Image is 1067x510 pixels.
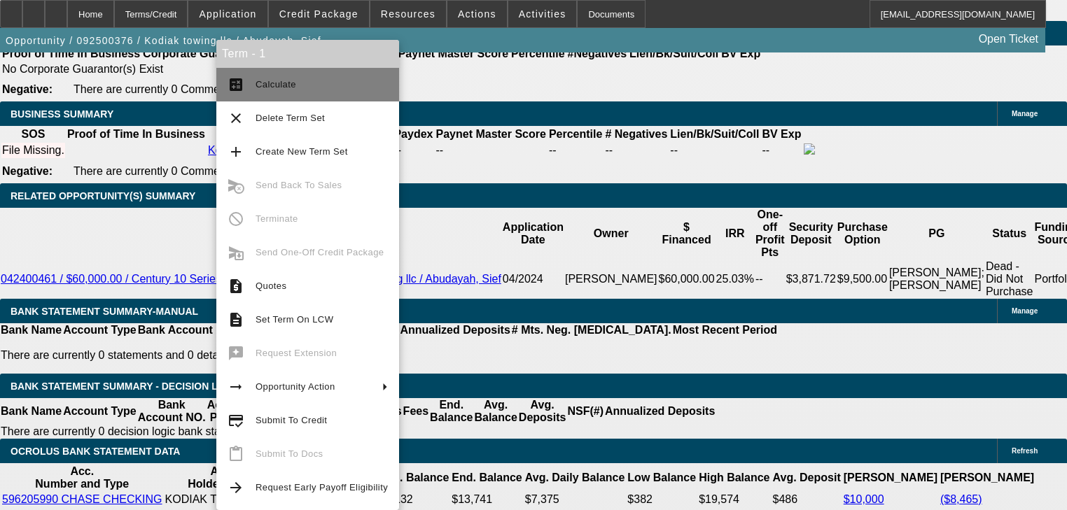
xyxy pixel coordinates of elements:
[786,208,837,260] th: Security Deposit
[256,314,333,325] span: Set Term On LCW
[786,260,837,299] td: $3,871.72
[370,1,446,27] button: Resources
[256,415,327,425] span: Submit To Credit
[502,260,564,299] td: 04/2024
[216,40,399,68] div: Term - 1
[11,381,243,392] span: Bank Statement Summary - Decision Logic
[11,190,195,201] span: RELATED OPPORTUNITY(S) SUMMARY
[393,143,433,158] td: --
[670,128,759,140] b: Lien/Bk/Suit/Coll
[985,260,1034,299] td: Dead - Did Not Purchase
[2,83,53,95] b: Negative:
[658,260,716,299] td: $60,000.00
[564,208,658,260] th: Owner
[269,1,369,27] button: Credit Package
[566,398,604,425] th: NSF(#)
[672,323,778,337] th: Most Recent Period
[524,493,626,507] td: $7,375
[837,208,888,260] th: Purchase Option
[973,27,1044,51] a: Open Ticket
[137,398,207,425] th: Bank Account NO.
[716,260,755,299] td: 25.03%
[11,446,180,457] span: OCROLUS BANK STATEMENT DATA
[256,482,388,493] span: Request Early Payoff Eligibility
[228,479,244,496] mat-icon: arrow_forward
[378,493,449,507] td: $4,132
[228,278,244,295] mat-icon: request_quote
[228,110,244,127] mat-icon: clear
[1,349,777,362] p: There are currently 0 statements and 0 details entered on this opportunity
[6,35,321,46] span: Opportunity / 092500376 / Kodiak towing llc / Abudayah, Sief
[511,323,672,337] th: # Mts. Neg. [MEDICAL_DATA].
[429,398,473,425] th: End. Balance
[228,311,244,328] mat-icon: description
[629,48,718,59] b: Lien/Bk/Suit/Coll
[698,493,770,507] td: $19,574
[762,128,801,140] b: BV Exp
[549,144,602,157] div: --
[518,398,567,425] th: Avg. Deposits
[188,1,267,27] button: Application
[940,493,982,505] a: ($8,465)
[772,493,842,507] td: $486
[508,1,577,27] button: Activities
[435,128,545,140] b: Paynet Master Score
[74,83,370,95] span: There are currently 0 Comments entered on this opportunity
[524,465,626,491] th: Avg. Daily Balance
[502,208,564,260] th: Application Date
[451,493,522,507] td: $13,741
[716,208,755,260] th: IRR
[256,79,296,90] span: Calculate
[165,493,281,507] td: KODIAK TOWING LLC
[398,48,508,59] b: Paynet Master Score
[256,381,335,392] span: Opportunity Action
[74,165,370,177] span: There are currently 0 Comments entered on this opportunity
[721,48,760,59] b: BV Exp
[844,493,884,505] a: $10,000
[549,128,602,140] b: Percentile
[228,76,244,93] mat-icon: calculate
[208,144,291,156] a: Kodiak towing llc
[511,48,564,59] b: Percentile
[137,323,237,337] th: Bank Account NO.
[772,465,842,491] th: Avg. Deposit
[62,398,137,425] th: Account Type
[605,128,667,140] b: # Negatives
[451,465,522,491] th: End. Balance
[755,208,786,260] th: One-off Profit Pts
[985,208,1034,260] th: Status
[207,398,249,425] th: Activity Period
[256,281,286,291] span: Quotes
[761,143,802,158] td: --
[228,143,244,160] mat-icon: add
[435,144,545,157] div: --
[256,113,325,123] span: Delete Term Set
[2,165,53,177] b: Negative:
[447,1,507,27] button: Actions
[843,465,938,491] th: [PERSON_NAME]
[393,128,433,140] b: Paydex
[1,465,163,491] th: Acc. Number and Type
[403,398,429,425] th: Fees
[804,143,815,155] img: facebook-icon.png
[698,465,770,491] th: High Balance
[1,62,767,76] td: No Corporate Guarantor(s) Exist
[605,144,667,157] div: --
[658,208,716,260] th: $ Financed
[755,260,786,299] td: --
[2,144,64,157] div: File Missing.
[519,8,566,20] span: Activities
[67,127,206,141] th: Proof of Time In Business
[378,465,449,491] th: Beg. Balance
[1012,307,1038,315] span: Manage
[627,493,697,507] td: $382
[604,398,716,425] th: Annualized Deposits
[564,260,658,299] td: [PERSON_NAME]
[669,143,760,158] td: --
[1012,447,1038,455] span: Refresh
[1,273,501,285] a: 042400461 / $60,000.00 / Century 10 Series / Third Party Vendor / Kodiak towing llc / Abudayah, Sief
[62,323,137,337] th: Account Type
[1012,110,1038,118] span: Manage
[473,398,517,425] th: Avg. Balance
[279,8,358,20] span: Credit Package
